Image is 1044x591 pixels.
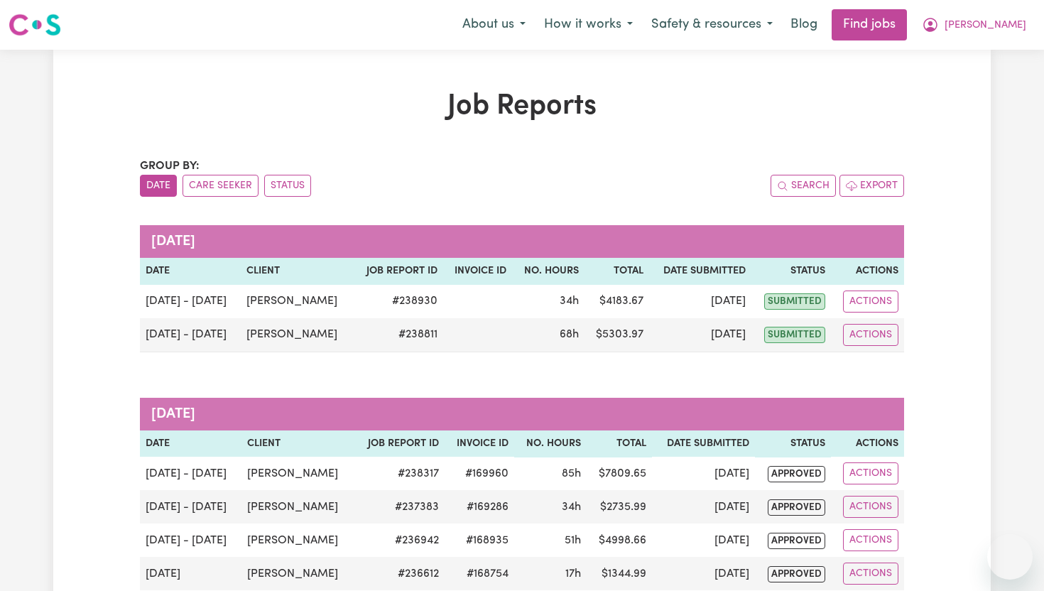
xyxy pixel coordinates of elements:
span: Group by: [140,161,200,172]
th: Actions [831,258,904,285]
span: 68 hours [560,329,579,340]
td: #168754 [445,557,514,590]
td: [DATE] [652,457,755,490]
th: Job Report ID [353,258,443,285]
button: Actions [843,496,898,518]
td: [DATE] [652,524,755,557]
td: # 238811 [353,318,443,352]
span: approved [768,499,825,516]
span: 17 hours [565,568,581,580]
span: approved [768,533,825,549]
td: [PERSON_NAME] [241,457,354,490]
img: Careseekers logo [9,12,61,38]
td: $ 2735.99 [587,490,651,524]
td: # 236942 [354,524,445,557]
td: [DATE] [649,318,751,352]
th: Total [587,430,651,457]
button: Search [771,175,836,197]
td: [PERSON_NAME] [241,557,354,590]
button: Actions [843,291,898,313]
td: [DATE] - [DATE] [140,524,241,557]
th: Client [241,430,354,457]
td: [DATE] - [DATE] [140,285,241,318]
td: $ 7809.65 [587,457,651,490]
th: Job Report ID [354,430,445,457]
td: [DATE] [652,490,755,524]
td: #169286 [445,490,514,524]
th: Status [755,430,831,457]
a: Careseekers logo [9,9,61,41]
button: Actions [843,563,898,585]
a: Blog [782,9,826,40]
th: Status [751,258,831,285]
span: approved [768,466,825,482]
th: Total [584,258,649,285]
button: Safety & resources [642,10,782,40]
td: [PERSON_NAME] [241,524,354,557]
td: [DATE] [652,557,755,590]
span: submitted [764,293,825,310]
td: # 236612 [354,557,445,590]
button: sort invoices by date [140,175,177,197]
th: Date Submitted [652,430,755,457]
td: [PERSON_NAME] [241,490,354,524]
span: [PERSON_NAME] [945,18,1026,33]
td: # 237383 [354,490,445,524]
td: [DATE] - [DATE] [140,490,241,524]
th: Date [140,430,241,457]
span: approved [768,566,825,582]
td: [DATE] - [DATE] [140,457,241,490]
span: submitted [764,327,825,343]
button: sort invoices by care seeker [183,175,259,197]
td: $ 5303.97 [584,318,649,352]
button: Actions [843,462,898,484]
h1: Job Reports [140,90,904,124]
span: 34 hours [560,295,579,307]
td: [DATE] [140,557,241,590]
th: Actions [831,430,904,457]
span: 34 hours [562,501,581,513]
td: $ 4183.67 [584,285,649,318]
a: Find jobs [832,9,907,40]
caption: [DATE] [140,225,904,258]
button: About us [453,10,535,40]
button: sort invoices by paid status [264,175,311,197]
span: 85 hours [562,468,581,479]
th: Client [241,258,353,285]
th: Date Submitted [649,258,751,285]
td: # 238317 [354,457,445,490]
span: 51 hours [565,535,581,546]
th: No. Hours [512,258,584,285]
td: # 238930 [353,285,443,318]
button: Export [839,175,904,197]
th: Invoice ID [445,430,514,457]
td: #168935 [445,524,514,557]
button: How it works [535,10,642,40]
td: $ 1344.99 [587,557,651,590]
td: [DATE] - [DATE] [140,318,241,352]
button: Actions [843,529,898,551]
button: My Account [913,10,1035,40]
th: Invoice ID [443,258,512,285]
th: No. Hours [514,430,587,457]
td: $ 4998.66 [587,524,651,557]
iframe: Button to launch messaging window [987,534,1033,580]
td: [PERSON_NAME] [241,285,353,318]
td: [DATE] [649,285,751,318]
th: Date [140,258,241,285]
caption: [DATE] [140,398,904,430]
td: [PERSON_NAME] [241,318,353,352]
button: Actions [843,324,898,346]
td: #169960 [445,457,514,490]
